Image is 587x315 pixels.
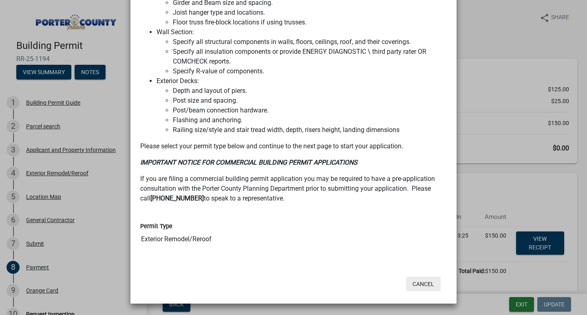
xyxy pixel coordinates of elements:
li: Exterior Decks: [157,76,447,135]
li: Specify all structural components in walls, floors, ceilings, roof, and their coverings. [173,37,447,47]
button: Cancel [406,277,441,291]
li: Floor truss fire-block locations if using trusses. [173,18,447,27]
p: If you are filing a commercial building permit application you may be required to have a pre-appl... [140,174,447,203]
strong: [PHONE_NUMBER] [150,194,204,202]
li: Depth and layout of piers. [173,86,447,96]
li: Wall Section: [157,27,447,76]
li: Joist hanger type and locations. [173,8,447,18]
li: Post size and spacing. [173,96,447,106]
li: Railing size/style and stair tread width, depth, risers height, landing dimensions [173,125,447,135]
li: Specify R-value of components. [173,66,447,76]
li: Flashing and anchoring. [173,115,447,125]
p: Please select your permit type below and continue to the next page to start your application. [140,141,447,151]
li: Specify all insulation components or provide ENERGY DIAGNOSTIC \ third party rater OR COMCHECK re... [173,47,447,66]
strong: IMPORTANT NOTICE FOR COMMERCIAL BUILDING PERMIT APPLICATIONS [140,159,357,166]
li: Post/beam connection hardware. [173,106,447,115]
label: Permit Type [140,224,172,229]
